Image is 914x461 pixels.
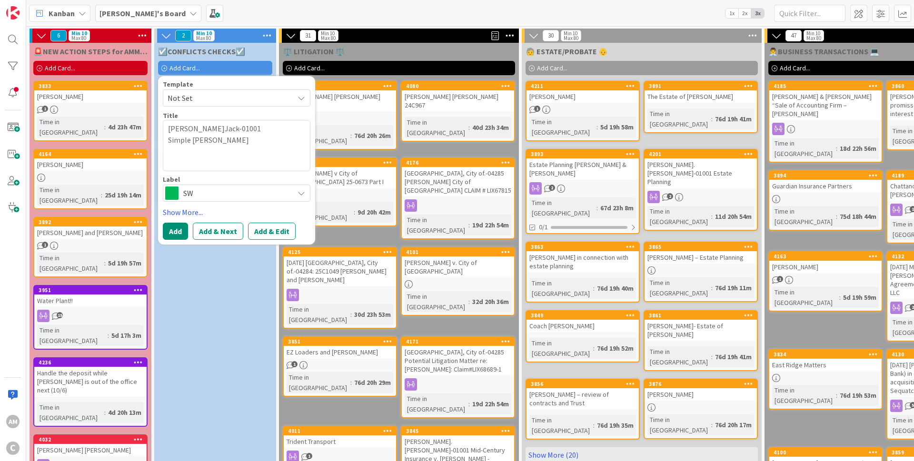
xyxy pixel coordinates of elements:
div: 4201[PERSON_NAME].[PERSON_NAME]-01001 Estate Planning [645,150,757,188]
div: 3894Guardian Insurance Partners [769,171,882,192]
div: Coach [PERSON_NAME] [527,320,639,332]
div: 3861 [645,311,757,320]
div: 3876[PERSON_NAME] [645,380,757,401]
span: : [468,122,470,133]
span: : [711,211,713,222]
div: 4171 [402,337,514,346]
div: 4196 [284,158,396,167]
div: 4163 [769,252,882,261]
div: 3834 [769,350,882,359]
div: Max 80 [806,36,821,40]
span: : [104,258,106,268]
span: 👨‍💼BUSINESS TRANSACTIONS 💻 [768,47,879,56]
div: 3851EZ Loaders and [PERSON_NAME] [284,337,396,358]
div: [PERSON_NAME] [527,90,639,103]
div: 76d 19h 11m [713,283,754,293]
div: Time in [GEOGRAPHIC_DATA] [772,138,836,159]
div: AM [6,415,20,428]
span: 2 [175,30,191,41]
span: : [468,399,470,409]
span: 3x [751,9,764,18]
div: 3856 [531,381,639,387]
div: 3853 [284,82,396,90]
label: Title [163,111,178,120]
span: ☑️CONFLICTS CHECKS☑️ [158,47,245,56]
div: 3876 [645,380,757,388]
textarea: [PERSON_NAME]Jack-01001 Simple [PERSON_NAME] [163,120,310,171]
div: 5d 17h 3m [109,330,144,341]
div: 3891The Estate of [PERSON_NAME] [645,82,757,103]
div: 76d 19h 41m [713,352,754,362]
div: 30d 23h 53m [352,309,393,320]
div: [PERSON_NAME]- Estate of [PERSON_NAME] [645,320,757,341]
div: Min 10 [806,31,820,36]
div: Time in [GEOGRAPHIC_DATA] [529,415,593,436]
div: 3865[PERSON_NAME] – Estate Planning [645,243,757,264]
span: : [596,203,598,213]
span: : [593,283,595,294]
div: 67d 23h 8m [598,203,636,213]
div: 3853 [288,83,396,89]
div: C [6,441,20,455]
span: : [711,352,713,362]
div: Time in [GEOGRAPHIC_DATA] [37,253,104,274]
span: SW [183,186,289,200]
span: : [468,220,470,230]
span: 30 [543,30,559,41]
div: [PERSON_NAME] [34,158,147,171]
div: 4100 [774,449,882,456]
div: 4176[GEOGRAPHIC_DATA], City of.-04285 [PERSON_NAME] City of [GEOGRAPHIC_DATA] CLAIM # LIX67815 [402,158,514,196]
div: 76d 19h 53m [837,390,879,401]
div: 4011 [284,427,396,435]
div: Min 10 [321,31,335,36]
div: 76d 20h 26m [352,130,393,141]
div: [PERSON_NAME] – Estate Planning [645,251,757,264]
div: 18d 22h 56m [837,143,879,154]
span: Label [163,176,180,183]
div: Water Plant!! [34,294,147,307]
div: 4171 [406,338,514,345]
button: Add & Next [193,223,243,240]
div: [PERSON_NAME] v. City of [GEOGRAPHIC_DATA] [402,256,514,277]
div: 3892[PERSON_NAME] and [PERSON_NAME] [34,218,147,239]
div: 4185 [774,83,882,89]
div: Time in [GEOGRAPHIC_DATA] [772,287,839,308]
div: Trident Transport [284,435,396,448]
div: 3833 [39,83,147,89]
div: Max 80 [71,36,86,40]
span: : [101,190,102,200]
div: Handle the deposit while [PERSON_NAME] is out of the office next (10/6) [34,367,147,396]
div: Time in [GEOGRAPHIC_DATA] [529,278,593,299]
div: 3876 [649,381,757,387]
div: 5d 19h 59m [841,292,879,303]
span: 🧓 ESTATE/PROBATE 👴 [526,47,608,56]
div: 3833[PERSON_NAME] [34,82,147,103]
span: Template [163,81,193,88]
div: Time in [GEOGRAPHIC_DATA] [647,108,711,129]
span: 2 [667,193,673,199]
span: Kanban [49,8,75,19]
span: 1 [42,242,48,248]
span: : [711,114,713,124]
div: Max 80 [196,36,211,40]
div: 19d 22h 54m [470,399,511,409]
div: 9d 20h 42m [355,207,393,217]
div: [PERSON_NAME].[PERSON_NAME]-01001 Estate Planning [645,158,757,188]
div: 4236 [39,359,147,366]
div: 3892 [34,218,147,226]
div: 3894 [769,171,882,180]
span: : [711,283,713,293]
div: 4164 [39,151,147,157]
div: 3833 [34,82,147,90]
div: 4032 [34,435,147,444]
div: 3834East Ridge Matters [769,350,882,371]
div: 4080 [402,82,514,90]
div: 4164[PERSON_NAME] [34,150,147,171]
div: 4032 [39,436,147,443]
div: 4176 [402,158,514,167]
div: Time in [GEOGRAPHIC_DATA] [529,338,593,359]
div: 4171[GEOGRAPHIC_DATA], City of.-04285 Potential Litigation Matter re: [PERSON_NAME]: Claim#LIX686... [402,337,514,375]
div: 4125 [284,248,396,256]
div: 4080[PERSON_NAME] [PERSON_NAME] 24C967 [402,82,514,111]
div: 3853[PERSON_NAME] [PERSON_NAME] 24C967 [284,82,396,111]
